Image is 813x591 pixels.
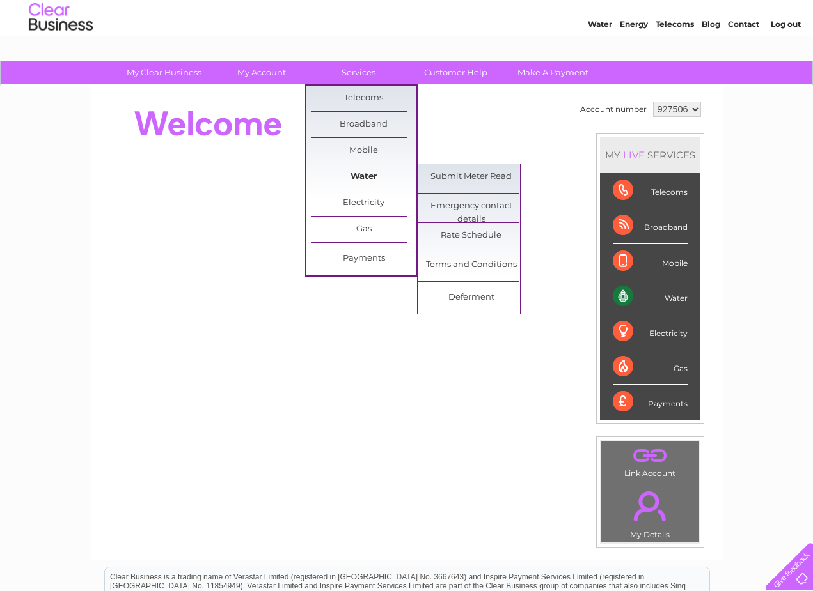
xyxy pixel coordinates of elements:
div: Gas [613,349,688,385]
a: Deferment [418,285,524,311]
a: Gas [311,217,416,242]
div: Telecoms [613,173,688,208]
a: Broadband [311,112,416,137]
a: Energy [620,54,648,64]
a: My Clear Business [111,61,217,84]
a: Emergency contact details [418,194,524,219]
a: Water [311,164,416,190]
a: Services [306,61,411,84]
a: Terms and Conditions [418,252,524,278]
div: Electricity [613,314,688,349]
a: Telecoms [311,86,416,111]
div: Mobile [613,244,688,279]
div: MY SERVICES [600,137,700,173]
a: Blog [702,54,720,64]
a: . [604,445,696,467]
a: Electricity [311,190,416,216]
a: Contact [728,54,759,64]
a: Water [588,54,612,64]
a: Rate Schedule [418,223,524,249]
a: My Account [209,61,314,84]
a: Make A Payment [500,61,606,84]
div: Clear Business is a trading name of Verastar Limited (registered in [GEOGRAPHIC_DATA] No. 3667643... [105,7,709,62]
td: My Details [601,480,700,543]
div: Water [613,279,688,314]
a: Telecoms [656,54,694,64]
a: Customer Help [403,61,509,84]
div: Broadband [613,208,688,243]
td: Account number [577,98,650,120]
img: logo.png [28,33,93,72]
a: Payments [311,246,416,272]
div: Payments [613,385,688,419]
div: LIVE [620,149,647,161]
td: Link Account [601,441,700,481]
a: 0333 014 3131 [572,6,660,22]
a: Mobile [311,138,416,164]
a: Log out [771,54,801,64]
a: Submit Meter Read [418,164,524,190]
a: . [604,484,696,528]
